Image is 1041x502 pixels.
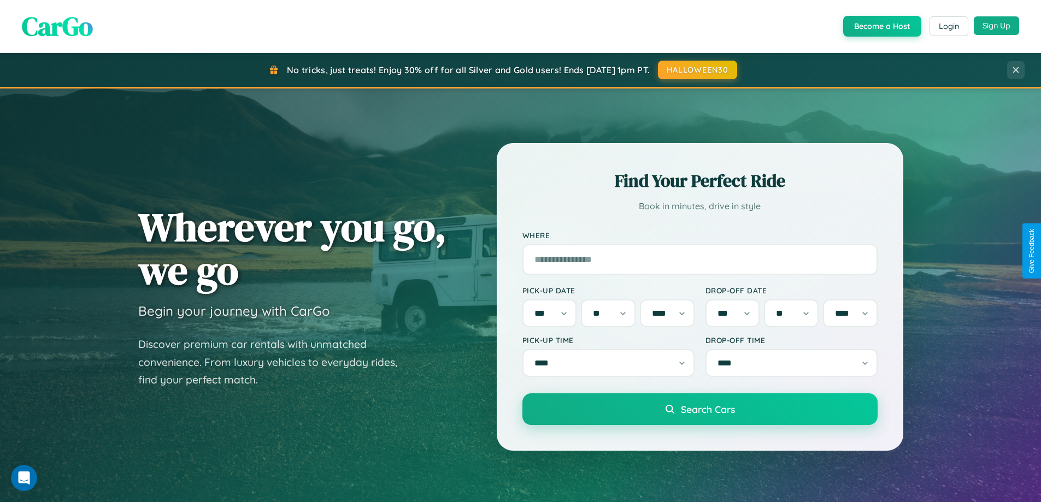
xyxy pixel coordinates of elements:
button: Search Cars [522,393,878,425]
div: Open Intercom Messenger [4,4,203,34]
div: Give Feedback [1028,229,1036,273]
p: Discover premium car rentals with unmatched convenience. From luxury vehicles to everyday rides, ... [138,335,411,389]
p: Book in minutes, drive in style [522,198,878,214]
label: Pick-up Time [522,335,695,345]
label: Where [522,231,878,240]
label: Pick-up Date [522,286,695,295]
span: No tricks, just treats! Enjoy 30% off for all Silver and Gold users! Ends [DATE] 1pm PT. [287,64,650,75]
h2: Find Your Perfect Ride [522,169,878,193]
span: CarGo [22,8,93,44]
button: Sign Up [974,16,1019,35]
iframe: Intercom live chat [11,465,37,491]
h3: Begin your journey with CarGo [138,303,330,319]
label: Drop-off Date [705,286,878,295]
label: Drop-off Time [705,335,878,345]
button: Become a Host [843,16,921,37]
button: HALLOWEEN30 [658,61,737,79]
span: Search Cars [681,403,735,415]
button: Login [930,16,968,36]
h1: Wherever you go, we go [138,205,446,292]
